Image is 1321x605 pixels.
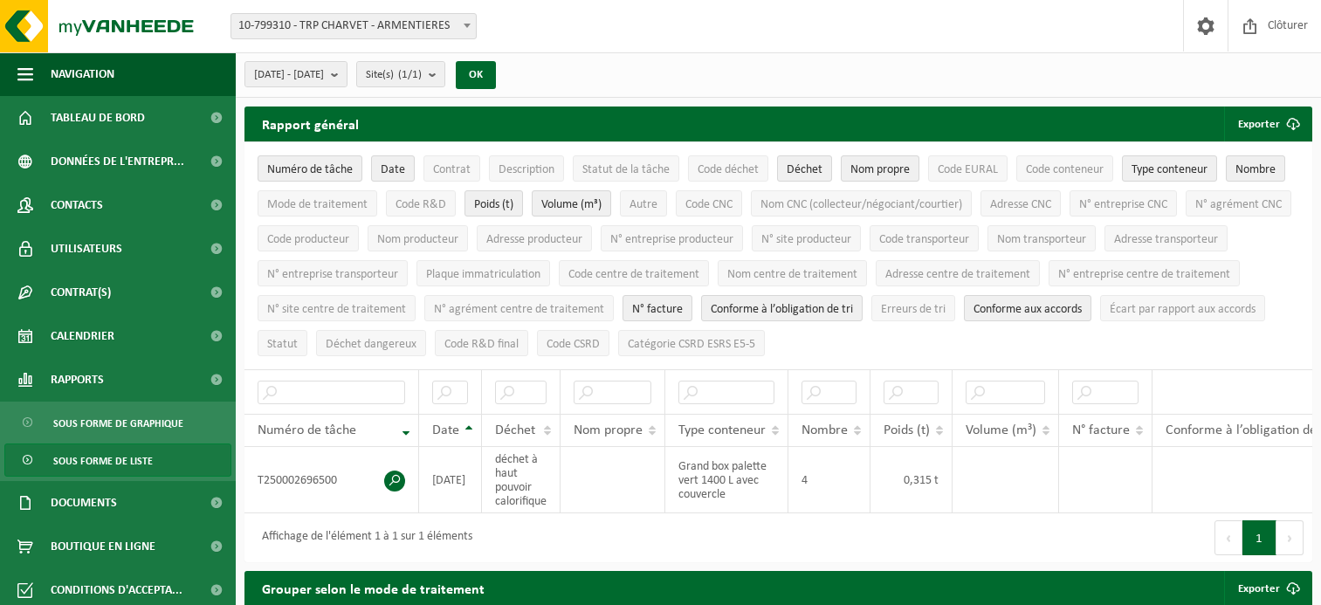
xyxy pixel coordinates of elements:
div: Affichage de l'élément 1 à 1 sur 1 éléments [253,522,472,553]
td: 0,315 t [870,447,953,513]
span: Sous forme de liste [53,444,153,478]
button: N° entreprise centre de traitementN° entreprise centre de traitement: Activate to sort [1049,260,1240,286]
span: Adresse CNC [990,198,1051,211]
button: StatutStatut: Activate to sort [258,330,307,356]
span: Numéro de tâche [267,163,353,176]
span: N° site centre de traitement [267,303,406,316]
td: T250002696500 [244,447,419,513]
span: Description [499,163,554,176]
span: Code conteneur [1026,163,1104,176]
button: Nom centre de traitementNom centre de traitement: Activate to sort [718,260,867,286]
span: Code CSRD [547,338,600,351]
button: Catégorie CSRD ESRS E5-5Catégorie CSRD ESRS E5-5: Activate to sort [618,330,765,356]
button: 1 [1242,520,1276,555]
span: Tableau de bord [51,96,145,140]
span: Conforme aux accords [974,303,1082,316]
span: Volume (m³) [541,198,602,211]
span: Volume (m³) [966,423,1036,437]
span: Statut [267,338,298,351]
td: Grand box palette vert 1400 L avec couvercle [665,447,788,513]
button: N° factureN° facture: Activate to sort [623,295,692,321]
span: N° entreprise CNC [1079,198,1167,211]
button: N° entreprise transporteurN° entreprise transporteur: Activate to sort [258,260,408,286]
span: Code centre de traitement [568,268,699,281]
span: Catégorie CSRD ESRS E5-5 [628,338,755,351]
button: N° agrément CNCN° agrément CNC: Activate to sort [1186,190,1291,217]
button: N° entreprise CNCN° entreprise CNC: Activate to sort [1070,190,1177,217]
span: Code R&D [396,198,446,211]
span: N° facture [1072,423,1130,437]
span: N° entreprise transporteur [267,268,398,281]
span: N° agrément centre de traitement [434,303,604,316]
button: Nom transporteurNom transporteur: Activate to sort [987,225,1096,251]
button: Code déchetCode déchet: Activate to sort [688,155,768,182]
h2: Rapport général [244,107,376,141]
button: Exporter [1224,107,1311,141]
span: Boutique en ligne [51,525,155,568]
span: Nom propre [574,423,643,437]
button: Code transporteurCode transporteur: Activate to sort [870,225,979,251]
span: Sous forme de graphique [53,407,183,440]
button: Site(s)(1/1) [356,61,445,87]
button: AutreAutre: Activate to sort [620,190,667,217]
button: Nom producteurNom producteur: Activate to sort [368,225,468,251]
span: Documents [51,481,117,525]
span: Utilisateurs [51,227,122,271]
button: N° agrément centre de traitementN° agrément centre de traitement: Activate to sort [424,295,614,321]
button: Numéro de tâcheNuméro de tâche: Activate to remove sorting [258,155,362,182]
button: Code EURALCode EURAL: Activate to sort [928,155,1008,182]
button: Écart par rapport aux accordsÉcart par rapport aux accords: Activate to sort [1100,295,1265,321]
span: Date [432,423,459,437]
span: Site(s) [366,62,422,88]
button: Type conteneurType conteneur: Activate to sort [1122,155,1217,182]
button: Mode de traitementMode de traitement: Activate to sort [258,190,377,217]
span: Poids (t) [884,423,930,437]
span: Numéro de tâche [258,423,356,437]
span: [DATE] - [DATE] [254,62,324,88]
span: Erreurs de tri [881,303,946,316]
span: Poids (t) [474,198,513,211]
button: Nom propreNom propre: Activate to sort [841,155,919,182]
button: Adresse transporteurAdresse transporteur: Activate to sort [1104,225,1228,251]
span: Plaque immatriculation [426,268,540,281]
span: Nom CNC (collecteur/négociant/courtier) [760,198,962,211]
span: Nombre [1235,163,1276,176]
button: Adresse centre de traitementAdresse centre de traitement: Activate to sort [876,260,1040,286]
span: Mode de traitement [267,198,368,211]
button: DateDate: Activate to sort [371,155,415,182]
span: 10-799310 - TRP CHARVET - ARMENTIERES [230,13,477,39]
span: N° entreprise centre de traitement [1058,268,1230,281]
span: 10-799310 - TRP CHARVET - ARMENTIERES [231,14,476,38]
button: Code conteneurCode conteneur: Activate to sort [1016,155,1113,182]
button: Code R&D finalCode R&amp;D final: Activate to sort [435,330,528,356]
button: NombreNombre: Activate to sort [1226,155,1285,182]
button: Adresse producteurAdresse producteur: Activate to sort [477,225,592,251]
span: Autre [630,198,657,211]
button: Previous [1214,520,1242,555]
span: N° site producteur [761,233,851,246]
button: Code centre de traitementCode centre de traitement: Activate to sort [559,260,709,286]
span: Contrat(s) [51,271,111,314]
span: Code CNC [685,198,733,211]
span: Nom propre [850,163,910,176]
button: Erreurs de triErreurs de tri: Activate to sort [871,295,955,321]
span: Code producteur [267,233,349,246]
button: Adresse CNCAdresse CNC: Activate to sort [980,190,1061,217]
a: Sous forme de liste [4,443,231,477]
button: Nom CNC (collecteur/négociant/courtier)Nom CNC (collecteur/négociant/courtier): Activate to sort [751,190,972,217]
span: Calendrier [51,314,114,358]
span: N° agrément CNC [1195,198,1282,211]
span: Navigation [51,52,114,96]
span: Adresse transporteur [1114,233,1218,246]
button: Next [1276,520,1304,555]
span: Rapports [51,358,104,402]
span: N° facture [632,303,683,316]
h2: Grouper selon le mode de traitement [244,571,502,605]
button: N° site producteurN° site producteur : Activate to sort [752,225,861,251]
span: Code EURAL [938,163,998,176]
span: N° entreprise producteur [610,233,733,246]
button: Code producteurCode producteur: Activate to sort [258,225,359,251]
button: Plaque immatriculationPlaque immatriculation: Activate to sort [416,260,550,286]
button: DéchetDéchet: Activate to sort [777,155,832,182]
span: Date [381,163,405,176]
